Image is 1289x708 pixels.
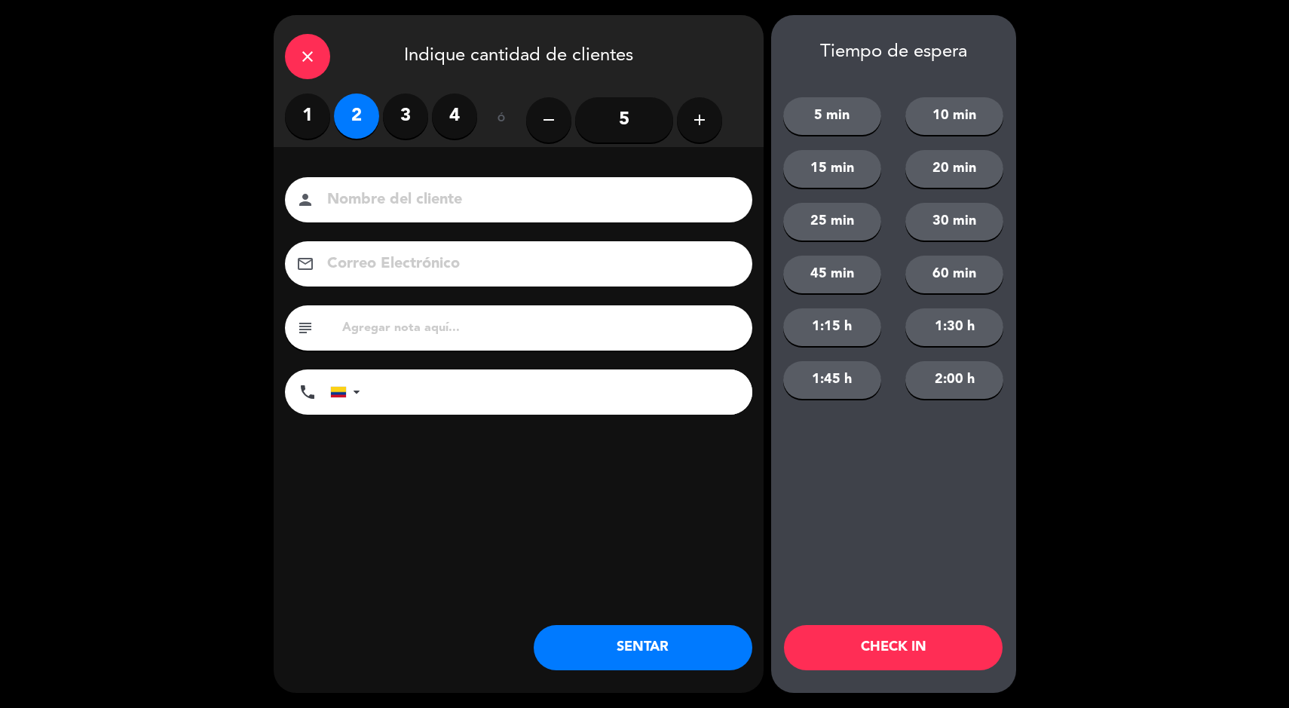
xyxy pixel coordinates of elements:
[690,111,709,129] i: add
[534,625,752,670] button: SENTAR
[299,383,317,401] i: phone
[905,256,1003,293] button: 60 min
[285,93,330,139] label: 1
[677,97,722,143] button: add
[540,111,558,129] i: remove
[905,97,1003,135] button: 10 min
[296,191,314,209] i: person
[783,150,881,188] button: 15 min
[331,370,366,414] div: Colombia: +57
[477,93,526,146] div: ó
[905,361,1003,399] button: 2:00 h
[905,203,1003,241] button: 30 min
[326,187,733,213] input: Nombre del cliente
[783,203,881,241] button: 25 min
[771,41,1016,63] div: Tiempo de espera
[526,97,571,143] button: remove
[299,48,317,66] i: close
[341,317,741,339] input: Agregar nota aquí...
[905,308,1003,346] button: 1:30 h
[274,15,764,93] div: Indique cantidad de clientes
[905,150,1003,188] button: 20 min
[432,93,477,139] label: 4
[783,361,881,399] button: 1:45 h
[784,625,1003,670] button: CHECK IN
[783,256,881,293] button: 45 min
[296,319,314,337] i: subject
[783,308,881,346] button: 1:15 h
[383,93,428,139] label: 3
[334,93,379,139] label: 2
[783,97,881,135] button: 5 min
[326,251,733,277] input: Correo Electrónico
[296,255,314,273] i: email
